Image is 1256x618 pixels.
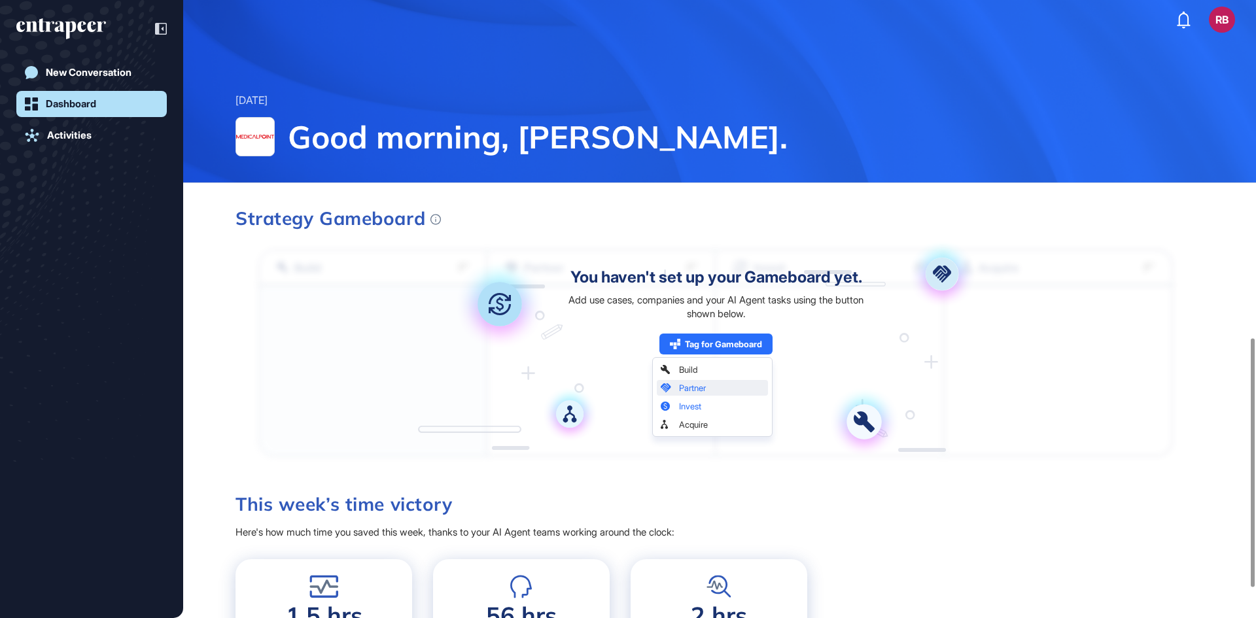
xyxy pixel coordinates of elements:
h3: This week’s time victory [235,495,1196,513]
div: You haven't set up your Gameboard yet. [570,269,862,285]
img: partner.aac698ea.svg [909,241,975,307]
img: invest.bd05944b.svg [457,261,543,347]
div: Activities [47,129,92,141]
div: Dashboard [46,98,96,110]
a: New Conversation [16,60,167,86]
div: [DATE] [235,92,268,109]
img: acquire.a709dd9a.svg [543,387,597,441]
img: MEDICAL POINT HASTANELER GRUBU-logo [236,118,274,156]
div: Add use cases, companies and your AI Agent tasks using the button shown below. [562,293,870,320]
div: Here's how much time you saved this week, thanks to your AI Agent teams working around the clock: [235,526,1196,538]
div: Strategy Gameboard [235,209,441,228]
a: Dashboard [16,91,167,117]
div: entrapeer-logo [16,18,106,39]
button: RB [1209,7,1235,33]
a: Activities [16,122,167,148]
span: Good morning, [PERSON_NAME]. [288,117,1204,156]
div: New Conversation [46,67,131,78]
